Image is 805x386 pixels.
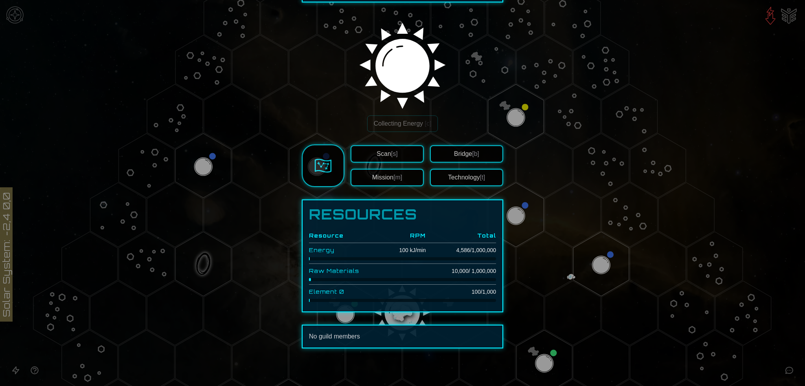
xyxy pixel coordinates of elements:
[309,229,381,243] th: Resource
[309,243,381,258] td: Energy
[381,243,426,258] td: 100 kJ/min
[426,285,496,299] td: 100 / 1,000
[430,145,503,163] button: Bridge[b]
[393,174,402,181] span: [m]
[309,264,381,278] td: Raw Materials
[426,229,496,243] th: Total
[426,243,496,258] td: 4,586 / 1,000,000
[377,150,397,157] span: Scan
[309,207,496,222] h1: Resources
[309,332,496,341] div: No guild members
[351,169,424,186] button: Mission[m]
[381,229,426,243] th: RPM
[309,285,381,299] td: Element 0
[430,169,503,186] button: Technology[t]
[425,120,431,127] span: [c]
[314,157,332,174] img: Sector
[426,264,496,278] td: 10,000 / 1,000,000
[391,150,398,157] span: [s]
[472,150,479,157] span: [b]
[352,11,453,112] img: Star
[480,174,485,181] span: [t]
[351,145,424,163] button: Scan[s]
[367,115,438,132] button: Collecting Energy [c]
